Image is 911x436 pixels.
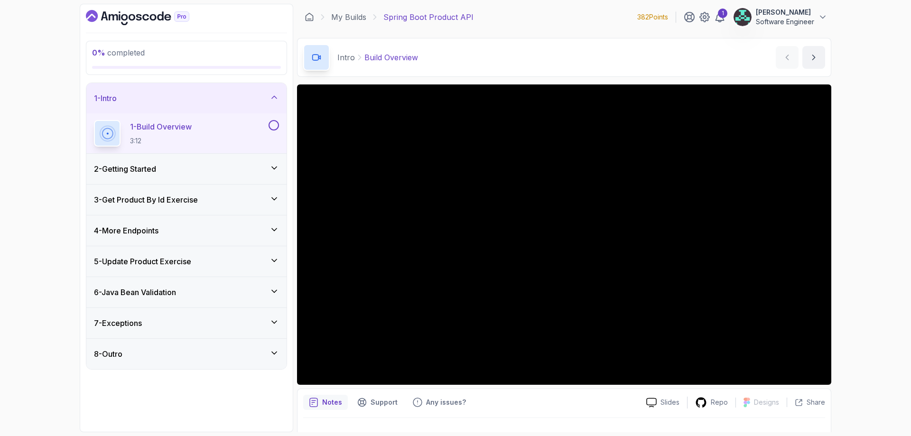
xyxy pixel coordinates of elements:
img: user profile image [734,8,752,26]
p: Notes [322,398,342,407]
p: 3:12 [130,136,192,146]
h3: 2 - Getting Started [94,163,156,175]
p: Share [807,398,825,407]
button: 1-Build Overview3:12 [94,120,279,147]
button: 4-More Endpoints [86,215,287,246]
span: completed [92,48,145,57]
p: 382 Points [637,12,668,22]
p: Slides [660,398,679,407]
button: next content [802,46,825,69]
p: Build Overview [364,52,418,63]
button: 5-Update Product Exercise [86,246,287,277]
button: 7-Exceptions [86,308,287,338]
a: Slides [639,398,687,408]
p: Spring Boot Product API [383,11,474,23]
a: Repo [688,397,735,408]
button: user profile image[PERSON_NAME]Software Engineer [733,8,827,27]
h3: 6 - Java Bean Validation [94,287,176,298]
button: Share [787,398,825,407]
p: 1 - Build Overview [130,121,192,132]
h3: 7 - Exceptions [94,317,142,329]
a: 1 [714,11,725,23]
h3: 4 - More Endpoints [94,225,158,236]
p: Support [371,398,398,407]
a: My Builds [331,11,366,23]
h3: 8 - Outro [94,348,122,360]
button: Feedback button [407,395,472,410]
div: 1 [718,9,727,18]
p: Any issues? [426,398,466,407]
button: 2-Getting Started [86,154,287,184]
p: [PERSON_NAME] [756,8,814,17]
iframe: 1 - Build Overview [297,84,831,385]
span: 0 % [92,48,105,57]
a: Dashboard [305,12,314,22]
p: Software Engineer [756,17,814,27]
h3: 3 - Get Product By Id Exercise [94,194,198,205]
p: Repo [711,398,728,407]
button: 8-Outro [86,339,287,369]
p: Intro [337,52,355,63]
button: 1-Intro [86,83,287,113]
button: notes button [303,395,348,410]
button: 3-Get Product By Id Exercise [86,185,287,215]
h3: 5 - Update Product Exercise [94,256,191,267]
button: 6-Java Bean Validation [86,277,287,307]
button: previous content [776,46,799,69]
h3: 1 - Intro [94,93,117,104]
p: Designs [754,398,779,407]
a: Dashboard [86,10,211,25]
button: Support button [352,395,403,410]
